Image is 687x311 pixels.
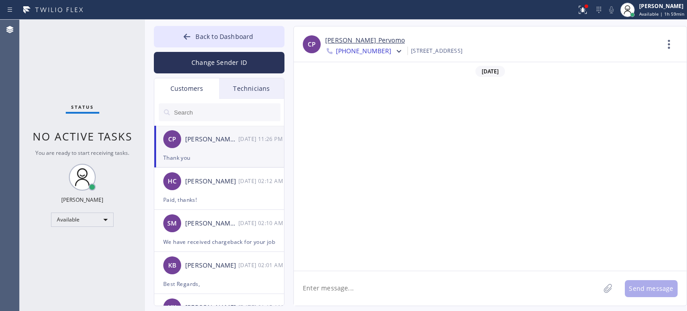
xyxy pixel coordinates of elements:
div: [PERSON_NAME] [185,260,238,271]
div: We have received chargeback for your job [163,237,275,247]
button: Back to Dashboard [154,26,284,47]
span: SM [167,218,177,229]
span: Available | 1h 59min [639,11,684,17]
button: Change Sender ID [154,52,284,73]
span: Back to Dashboard [195,32,253,41]
a: [PERSON_NAME] Pervomo [325,35,405,46]
span: KB [168,260,176,271]
button: Mute [605,4,618,16]
div: [PERSON_NAME] Ms [185,218,238,229]
div: Paid, thanks! [163,195,275,205]
div: Available [51,213,114,227]
div: Thank you [163,153,275,163]
div: 10/02/2025 9:10 AM [238,218,285,228]
span: CP [308,39,316,50]
div: [PERSON_NAME] [185,176,238,187]
input: Search [173,103,280,121]
button: Send message [625,280,678,297]
div: 09/30/2025 9:01 AM [238,260,285,270]
div: [PERSON_NAME] Pervomo [185,134,238,145]
div: Technicians [219,78,284,99]
div: Customers [154,78,219,99]
div: 10/02/2025 9:12 AM [238,176,285,186]
div: [STREET_ADDRESS] [411,46,462,56]
span: HC [168,176,177,187]
span: [PHONE_NUMBER] [336,47,391,57]
div: [PERSON_NAME] [61,196,103,204]
span: CP [168,134,176,145]
span: Status [71,104,94,110]
span: No active tasks [33,129,132,144]
span: You are ready to start receiving tasks. [35,149,129,157]
span: [DATE] [475,66,505,77]
div: [PERSON_NAME] [639,2,684,10]
div: Best Regards, [163,279,275,289]
div: 10/07/2025 9:26 AM [238,134,285,144]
